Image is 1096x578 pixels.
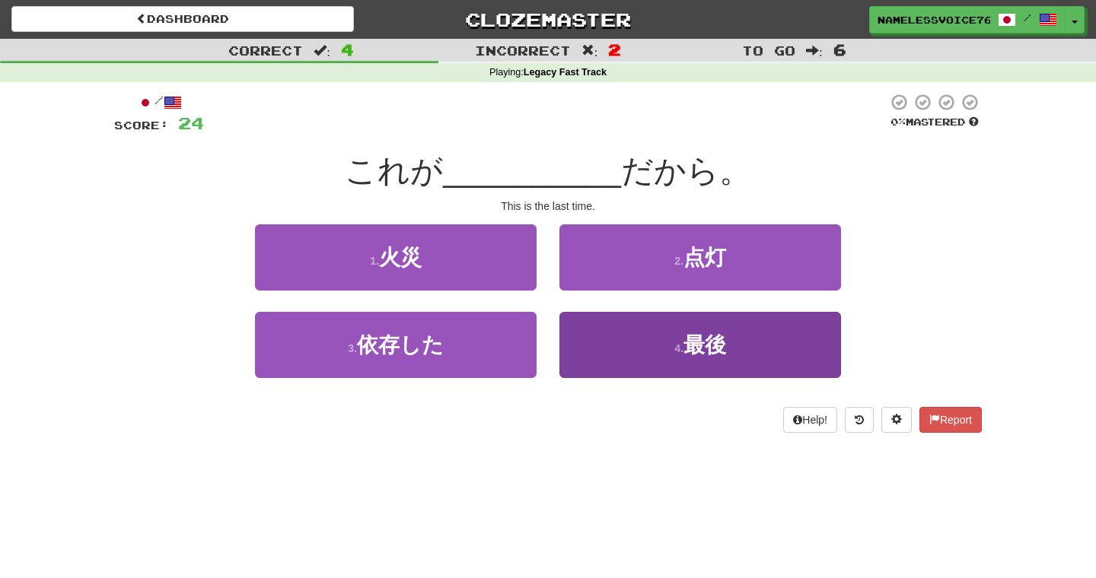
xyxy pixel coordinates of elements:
[806,44,823,57] span: :
[1024,12,1031,23] span: /
[581,44,598,57] span: :
[357,333,444,357] span: 依存した
[341,40,354,59] span: 4
[878,13,990,27] span: NamelessVoice7661
[674,255,683,267] small: 2 .
[11,6,354,32] a: Dashboard
[683,246,726,269] span: 点灯
[742,43,795,58] span: To go
[559,312,841,378] button: 4.最後
[783,407,837,433] button: Help!
[255,224,537,291] button: 1.火災
[683,333,726,357] span: 最後
[255,312,537,378] button: 3.依存した
[621,153,751,189] span: だから。
[314,44,330,57] span: :
[674,342,683,354] small: 4 .
[228,43,303,58] span: Correct
[114,198,982,214] div: This is the last time.
[370,255,379,267] small: 1 .
[348,342,357,354] small: 3 .
[475,43,571,58] span: Incorrect
[833,40,846,59] span: 6
[524,67,607,78] strong: Legacy Fast Track
[919,407,982,433] button: Report
[379,246,422,269] span: 火災
[443,153,621,189] span: __________
[114,119,169,132] span: Score:
[608,40,621,59] span: 2
[559,224,841,291] button: 2.点灯
[178,113,204,132] span: 24
[345,153,443,189] span: これが
[869,6,1066,33] a: NamelessVoice7661 /
[890,116,906,128] span: 0 %
[887,116,982,129] div: Mastered
[845,407,874,433] button: Round history (alt+y)
[377,6,719,33] a: Clozemaster
[114,93,204,112] div: /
